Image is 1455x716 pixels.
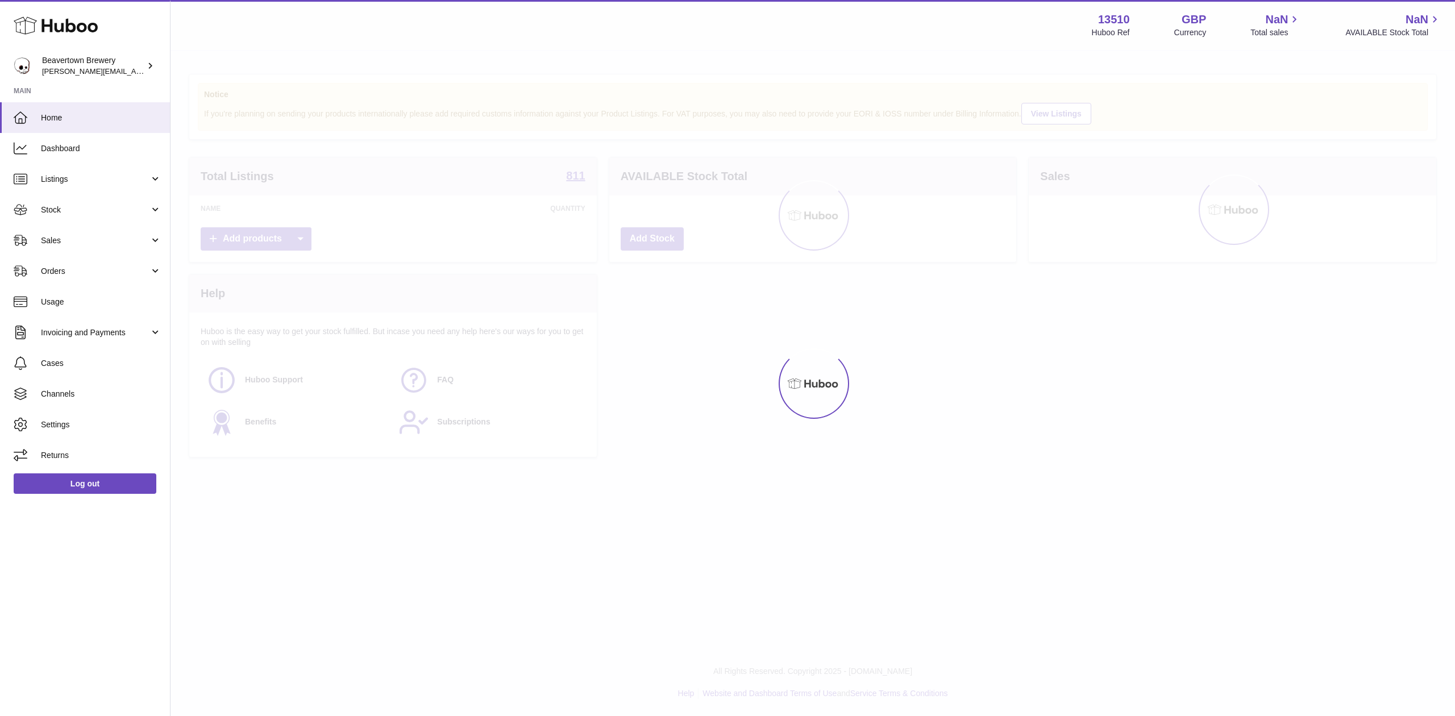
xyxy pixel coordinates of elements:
strong: GBP [1182,12,1206,27]
span: Total sales [1250,27,1301,38]
a: Log out [14,473,156,494]
span: AVAILABLE Stock Total [1345,27,1441,38]
span: NaN [1406,12,1428,27]
span: Invoicing and Payments [41,327,149,338]
div: Huboo Ref [1092,27,1130,38]
a: NaN Total sales [1250,12,1301,38]
span: Stock [41,205,149,215]
div: Currency [1174,27,1207,38]
span: Returns [41,450,161,461]
span: Channels [41,389,161,399]
span: NaN [1265,12,1288,27]
strong: 13510 [1098,12,1130,27]
span: Settings [41,419,161,430]
span: Dashboard [41,143,161,154]
span: Home [41,113,161,123]
img: Matthew.McCormack@beavertownbrewery.co.uk [14,57,31,74]
span: Sales [41,235,149,246]
a: NaN AVAILABLE Stock Total [1345,12,1441,38]
span: Orders [41,266,149,277]
span: Usage [41,297,161,307]
span: Listings [41,174,149,185]
div: Beavertown Brewery [42,55,144,77]
span: Cases [41,358,161,369]
span: [PERSON_NAME][EMAIL_ADDRESS][PERSON_NAME][DOMAIN_NAME] [42,66,289,76]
